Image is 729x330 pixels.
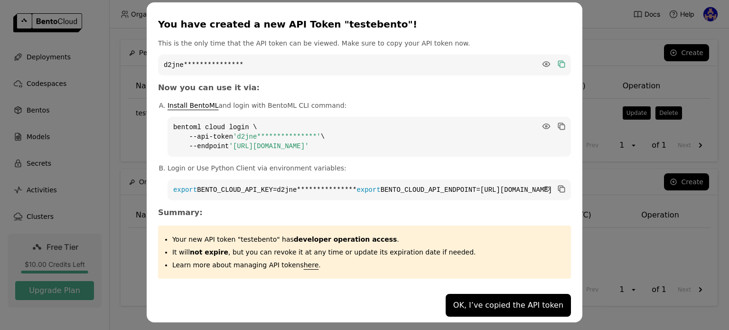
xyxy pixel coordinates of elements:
strong: not expire [190,248,228,256]
button: OK, I’ve copied the API token [446,294,571,317]
span: export [356,186,380,194]
h3: Now you can use it via: [158,83,571,93]
span: export [173,186,197,194]
p: This is the only time that the API token can be viewed. Make sure to copy your API token now. [158,38,571,48]
strong: developer operation access [294,236,397,243]
p: Login or Use Python Client via environment variables: [168,163,571,173]
h3: Summary: [158,208,571,217]
a: here [304,261,319,269]
code: bentoml cloud login \ --api-token \ --endpoint [168,117,571,157]
span: '[URL][DOMAIN_NAME]' [229,142,309,150]
p: Your new API token "testebento" has . [172,235,564,244]
p: Learn more about managing API tokens . [172,260,564,270]
a: Install BentoML [168,102,219,109]
div: You have created a new API Token "testebento"! [158,18,567,31]
div: dialog [147,2,582,322]
code: BENTO_CLOUD_API_KEY=d2jne*************** BENTO_CLOUD_API_ENDPOINT=[URL][DOMAIN_NAME] [168,179,571,200]
p: and login with BentoML CLI command: [168,101,571,110]
p: It will , but you can revoke it at any time or update its expiration date if needed. [172,247,564,257]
